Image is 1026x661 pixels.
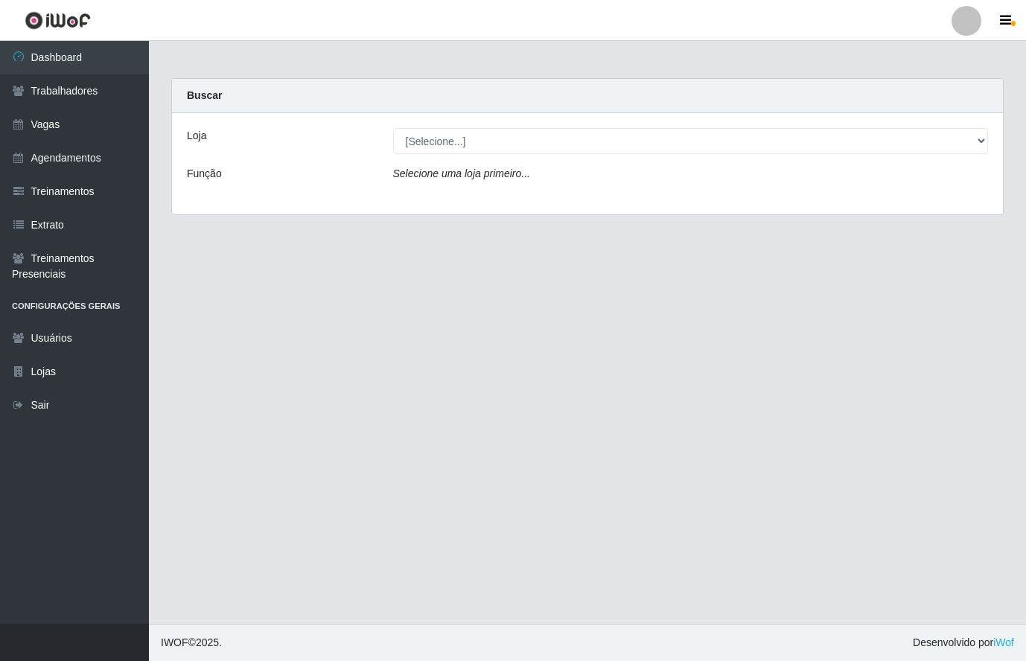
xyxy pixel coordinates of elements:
img: CoreUI Logo [25,11,91,30]
span: IWOF [161,636,188,648]
i: Selecione uma loja primeiro... [393,167,530,179]
span: © 2025 . [161,635,222,651]
span: Desenvolvido por [913,635,1014,651]
a: iWof [993,636,1014,648]
strong: Buscar [187,89,222,101]
label: Loja [187,128,206,144]
label: Função [187,166,222,182]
